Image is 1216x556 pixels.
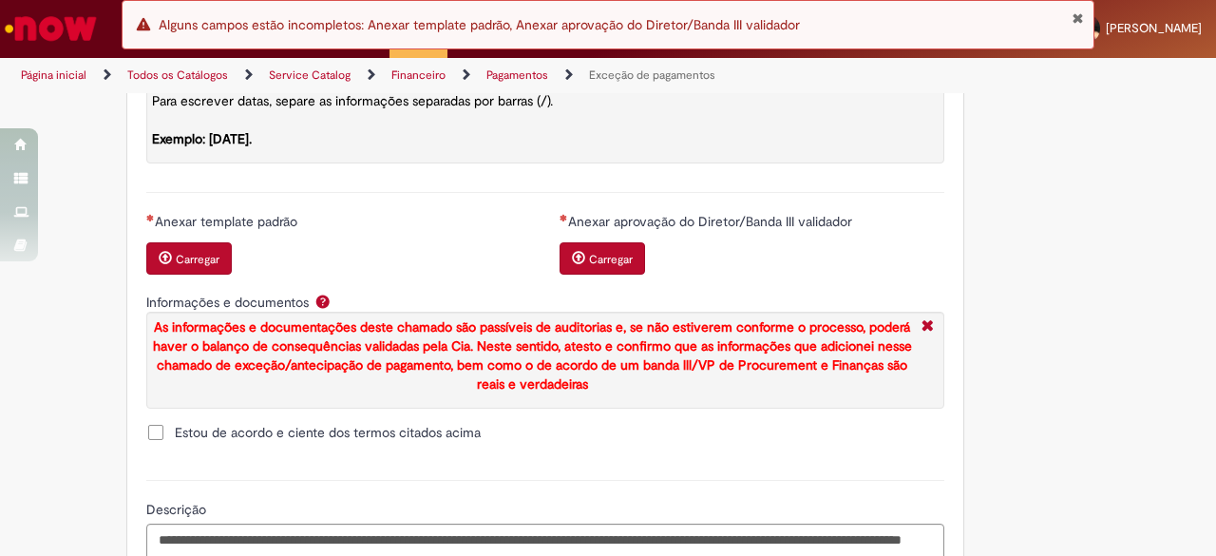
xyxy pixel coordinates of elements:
[391,67,446,83] a: Financeiro
[146,501,210,518] span: Descrição
[14,58,796,93] ul: Trilhas de página
[152,130,252,147] strong: Exemplo: [DATE].
[568,213,856,230] span: Anexar aprovação do Diretor/Banda III validador
[560,214,568,221] span: Necessários
[486,67,548,83] a: Pagamentos
[127,67,228,83] a: Todos os Catálogos
[146,242,232,275] button: Carregar anexo de Anexar template padrão Required
[1106,20,1202,36] span: [PERSON_NAME]
[159,16,800,33] span: Alguns campos estão incompletos: Anexar template padrão, Anexar aprovação do Diretor/Banda III va...
[560,242,645,275] button: Carregar anexo de Anexar aprovação do Diretor/Banda III validador Required
[917,317,939,337] i: Fechar More information Por question_info_docu
[175,423,481,442] span: Estou de acordo e ciente dos termos citados acima
[176,252,219,267] small: Carregar
[1072,10,1084,26] button: Fechar Notificação
[146,294,313,311] span: Informações e documentos
[589,67,715,83] a: Exceção de pagamentos
[269,67,351,83] a: Service Catalog
[589,252,633,267] small: Carregar
[21,67,86,83] a: Página inicial
[312,294,334,309] span: Ajuda para Informações e documentos
[146,214,155,221] span: Necessários
[152,92,553,147] span: Para escrever datas, separe as informações separadas por barras (/).
[155,213,301,230] span: Anexar template padrão
[2,10,100,48] img: ServiceNow
[153,318,912,393] strong: As informações e documentações deste chamado são passíveis de auditorias e, se não estiverem conf...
